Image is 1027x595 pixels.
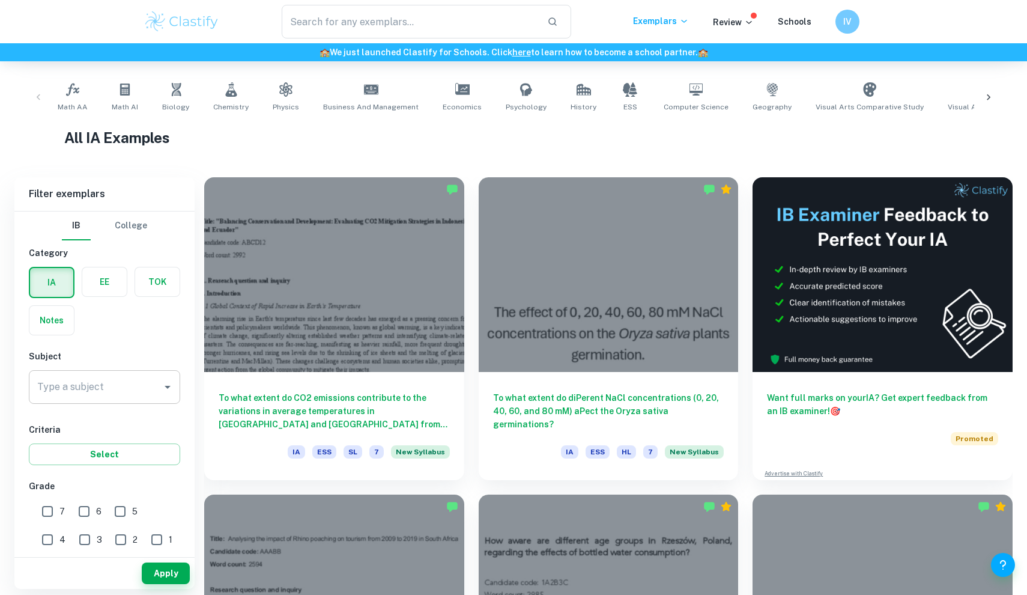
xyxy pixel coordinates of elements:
[159,379,176,395] button: Open
[344,445,362,459] span: SL
[29,444,180,465] button: Select
[144,10,220,34] img: Clastify logo
[995,501,1007,513] div: Premium
[64,127,963,148] h1: All IA Examples
[213,102,249,112] span: Chemistry
[59,505,65,518] span: 7
[664,102,729,112] span: Computer Science
[288,445,305,459] span: IA
[951,432,998,445] span: Promoted
[29,480,180,493] h6: Grade
[142,563,190,584] button: Apply
[703,501,715,513] img: Marked
[369,445,384,459] span: 7
[320,47,330,57] span: 🏫
[713,16,754,29] p: Review
[978,501,990,513] img: Marked
[112,102,138,112] span: Math AI
[753,177,1013,480] a: Want full marks on yourIA? Get expert feedback from an IB examiner!PromotedAdvertise with Clastify
[698,47,708,57] span: 🏫
[816,102,924,112] span: Visual Arts Comparative Study
[273,102,299,112] span: Physics
[204,177,464,480] a: To what extent do CO2 emissions contribute to the variations in average temperatures in [GEOGRAPH...
[132,505,138,518] span: 5
[135,267,180,296] button: TOK
[703,183,715,195] img: Marked
[2,46,1025,59] h6: We just launched Clastify for Schools. Click to learn how to become a school partner.
[571,102,596,112] span: History
[58,102,88,112] span: Math AA
[62,212,91,240] button: IB
[617,445,636,459] span: HL
[665,445,724,466] div: Starting from the May 2026 session, the ESS IA requirements have changed. We created this exempla...
[512,47,531,57] a: here
[767,391,998,418] h6: Want full marks on your IA ? Get expert feedback from an IB examiner!
[323,102,419,112] span: Business and Management
[14,177,195,211] h6: Filter exemplars
[835,10,859,34] button: IV
[586,445,610,459] span: ESS
[443,102,482,112] span: Economics
[282,5,538,38] input: Search for any exemplars...
[479,177,739,480] a: To what extent do diPerent NaCl concentrations (0, 20, 40, 60, and 80 mM) aPect the Oryza sativa ...
[29,246,180,260] h6: Category
[82,267,127,296] button: EE
[97,533,102,546] span: 3
[493,391,724,431] h6: To what extent do diPerent NaCl concentrations (0, 20, 40, 60, and 80 mM) aPect the Oryza sativa ...
[162,102,189,112] span: Biology
[778,17,811,26] a: Schools
[115,212,147,240] button: College
[506,102,547,112] span: Psychology
[29,350,180,363] h6: Subject
[30,268,73,297] button: IA
[720,183,732,195] div: Premium
[169,533,172,546] span: 1
[219,391,450,431] h6: To what extent do CO2 emissions contribute to the variations in average temperatures in [GEOGRAPH...
[830,406,840,416] span: 🎯
[765,469,823,478] a: Advertise with Clastify
[991,553,1015,577] button: Help and Feedback
[312,445,336,459] span: ESS
[391,445,450,459] span: New Syllabus
[841,15,855,28] h6: IV
[643,445,658,459] span: 7
[633,14,689,28] p: Exemplars
[446,183,458,195] img: Marked
[561,445,578,459] span: IA
[96,505,101,518] span: 6
[720,501,732,513] div: Premium
[665,445,724,459] span: New Syllabus
[29,423,180,436] h6: Criteria
[446,501,458,513] img: Marked
[59,533,65,546] span: 4
[29,306,74,335] button: Notes
[753,102,792,112] span: Geography
[623,102,637,112] span: ESS
[133,533,138,546] span: 2
[753,177,1013,372] img: Thumbnail
[391,445,450,466] div: Starting from the May 2026 session, the ESS IA requirements have changed. We created this exempla...
[62,212,147,240] div: Filter type choice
